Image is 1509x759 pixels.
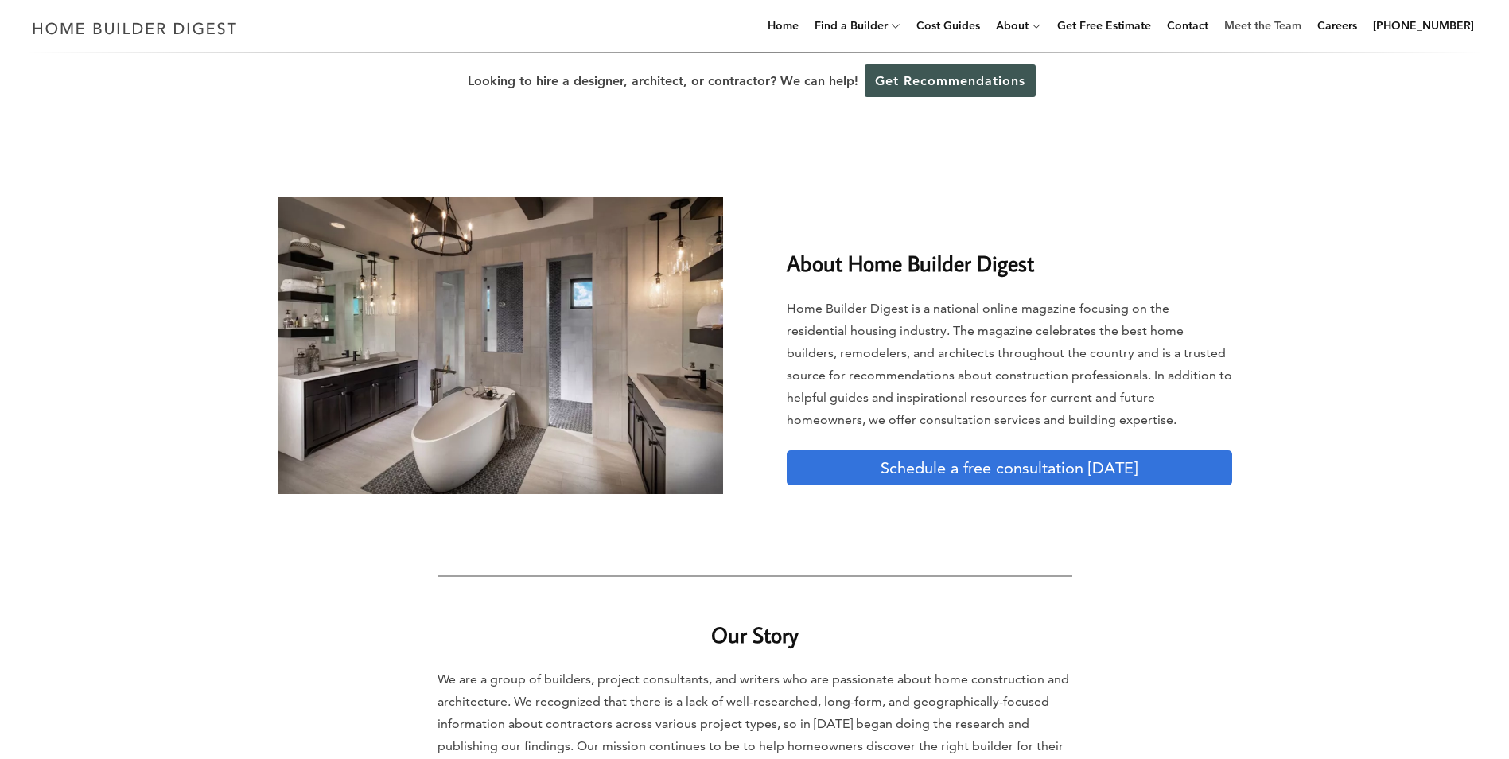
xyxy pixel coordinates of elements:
[865,64,1036,97] a: Get Recommendations
[25,13,244,44] img: Home Builder Digest
[787,225,1232,280] h2: About Home Builder Digest
[787,450,1232,485] a: Schedule a free consultation [DATE]
[1204,644,1490,740] iframe: Drift Widget Chat Controller
[438,596,1072,651] h2: Our Story
[787,298,1232,431] p: Home Builder Digest is a national online magazine focusing on the residential housing industry. T...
